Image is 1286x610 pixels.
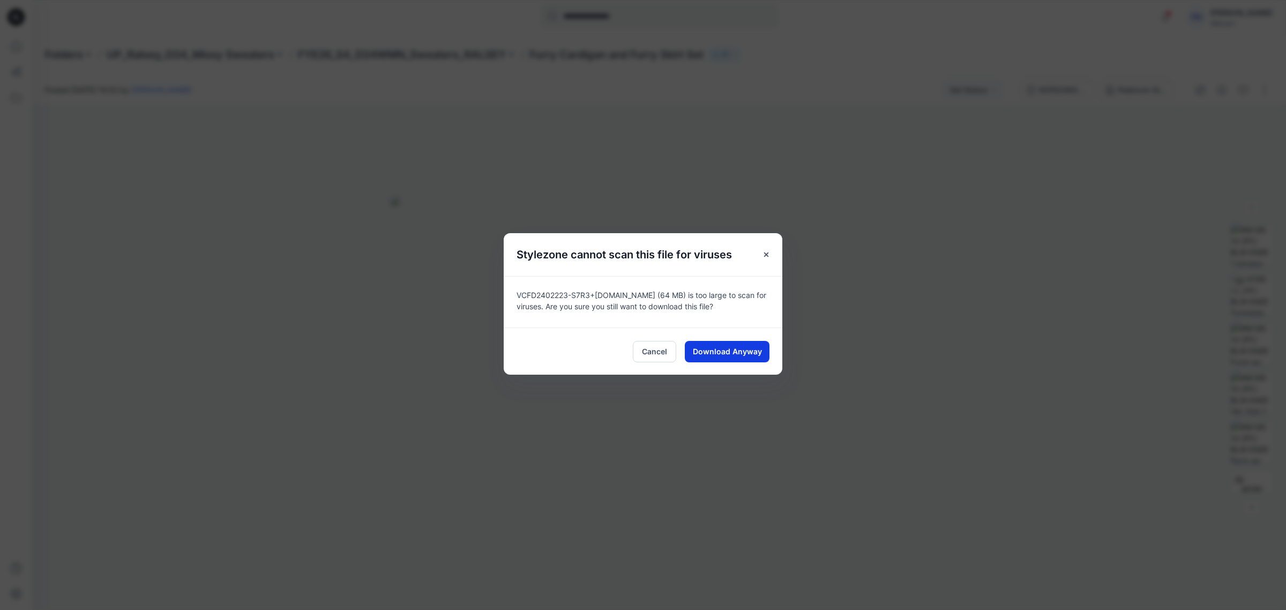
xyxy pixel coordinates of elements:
button: Download Anyway [685,341,769,362]
button: Close [757,245,776,264]
span: Download Anyway [693,346,762,357]
div: VCFD2402223-S7R3+[DOMAIN_NAME] (64 MB) is too large to scan for viruses. Are you sure you still w... [504,276,782,328]
h5: Stylezone cannot scan this file for viruses [504,233,745,276]
span: Cancel [642,346,667,357]
button: Cancel [633,341,676,362]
